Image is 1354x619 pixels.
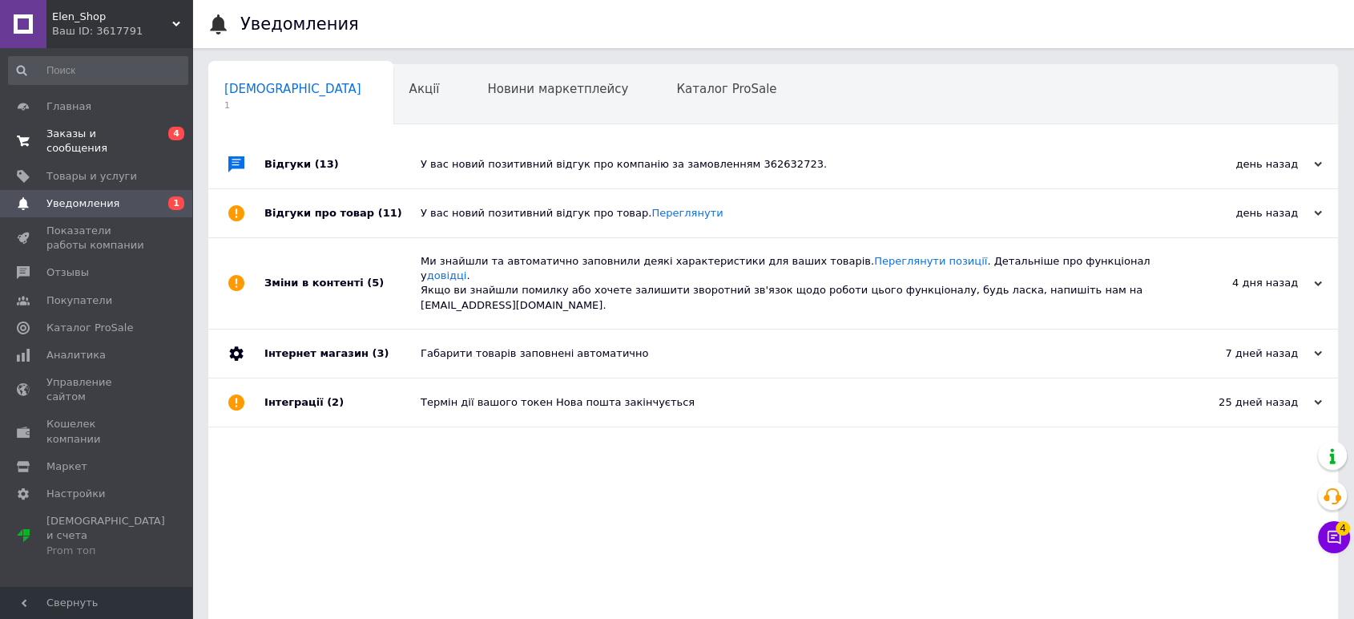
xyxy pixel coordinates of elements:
[427,269,467,281] a: довідці
[487,82,628,96] span: Новини маркетплейсу
[421,346,1162,361] div: Габарити товарів заповнені автоматично
[372,347,389,359] span: (3)
[264,330,421,378] div: Інтернет магазин
[874,255,987,267] a: Переглянути позиції
[421,157,1162,172] div: У вас новий позитивний відгук про компанію за замовленням 362632723.
[46,224,148,253] span: Показатели работы компании
[46,293,112,308] span: Покупатели
[1162,157,1322,172] div: день назад
[46,375,148,404] span: Управление сайтом
[46,459,87,474] span: Маркет
[421,206,1162,220] div: У вас новий позитивний відгук про товар.
[52,24,192,38] div: Ваш ID: 3617791
[46,514,165,558] span: [DEMOGRAPHIC_DATA] и счета
[46,417,148,446] span: Кошелек компании
[46,348,106,362] span: Аналитика
[264,238,421,329] div: Зміни в контенті
[1318,521,1350,553] button: Чат с покупателем4
[1162,395,1322,410] div: 25 дней назад
[327,396,344,408] span: (2)
[46,196,119,211] span: Уведомления
[676,82,776,96] span: Каталог ProSale
[651,207,723,219] a: Переглянути
[367,277,384,289] span: (5)
[52,10,172,24] span: Elen_Shop
[1162,206,1322,220] div: день назад
[1162,276,1322,290] div: 4 дня назад
[264,378,421,427] div: Інтеграції
[224,99,361,111] span: 1
[168,127,184,140] span: 4
[46,99,91,114] span: Главная
[240,14,359,34] h1: Уведомления
[46,127,148,156] span: Заказы и сообщения
[421,395,1162,410] div: Термін дії вашого токен Нова пошта закінчується
[378,207,402,219] span: (11)
[1162,346,1322,361] div: 7 дней назад
[46,544,165,558] div: Prom топ
[46,487,105,501] span: Настройки
[46,265,89,280] span: Отзывы
[46,169,137,184] span: Товары и услуги
[264,189,421,237] div: Відгуки про товар
[46,321,133,335] span: Каталог ProSale
[421,254,1162,313] div: Ми знайшли та автоматично заповнили деякі характеристики для ваших товарів. . Детальніше про функ...
[8,56,188,85] input: Поиск
[224,82,361,96] span: [DEMOGRAPHIC_DATA]
[1336,519,1350,533] span: 4
[409,82,440,96] span: Акції
[264,140,421,188] div: Відгуки
[315,158,339,170] span: (13)
[168,196,184,210] span: 1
